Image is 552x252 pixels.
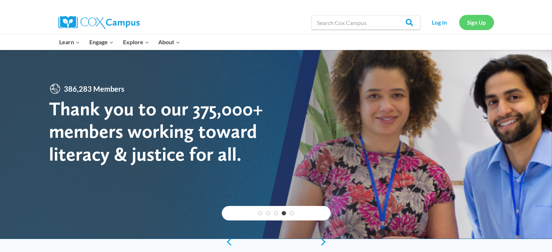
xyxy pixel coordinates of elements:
button: Child menu of About [154,34,185,50]
div: content slider buttons [222,235,331,249]
a: 4 [282,211,286,215]
button: Child menu of Explore [118,34,154,50]
input: Search Cox Campus [311,15,420,30]
span: 386,283 Members [61,83,127,95]
a: 5 [290,211,294,215]
a: previous [222,237,233,246]
nav: Secondary Navigation [424,15,494,30]
img: Cox Campus [58,16,140,29]
div: Thank you to our 375,000+ members working toward literacy & justice for all. [49,98,276,165]
button: Child menu of Engage [85,34,118,50]
a: next [320,237,331,246]
nav: Primary Navigation [55,34,185,50]
a: 1 [258,211,262,215]
a: Log In [424,15,455,30]
a: 3 [274,211,278,215]
a: 2 [266,211,270,215]
a: Sign Up [459,15,494,30]
button: Child menu of Learn [55,34,85,50]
